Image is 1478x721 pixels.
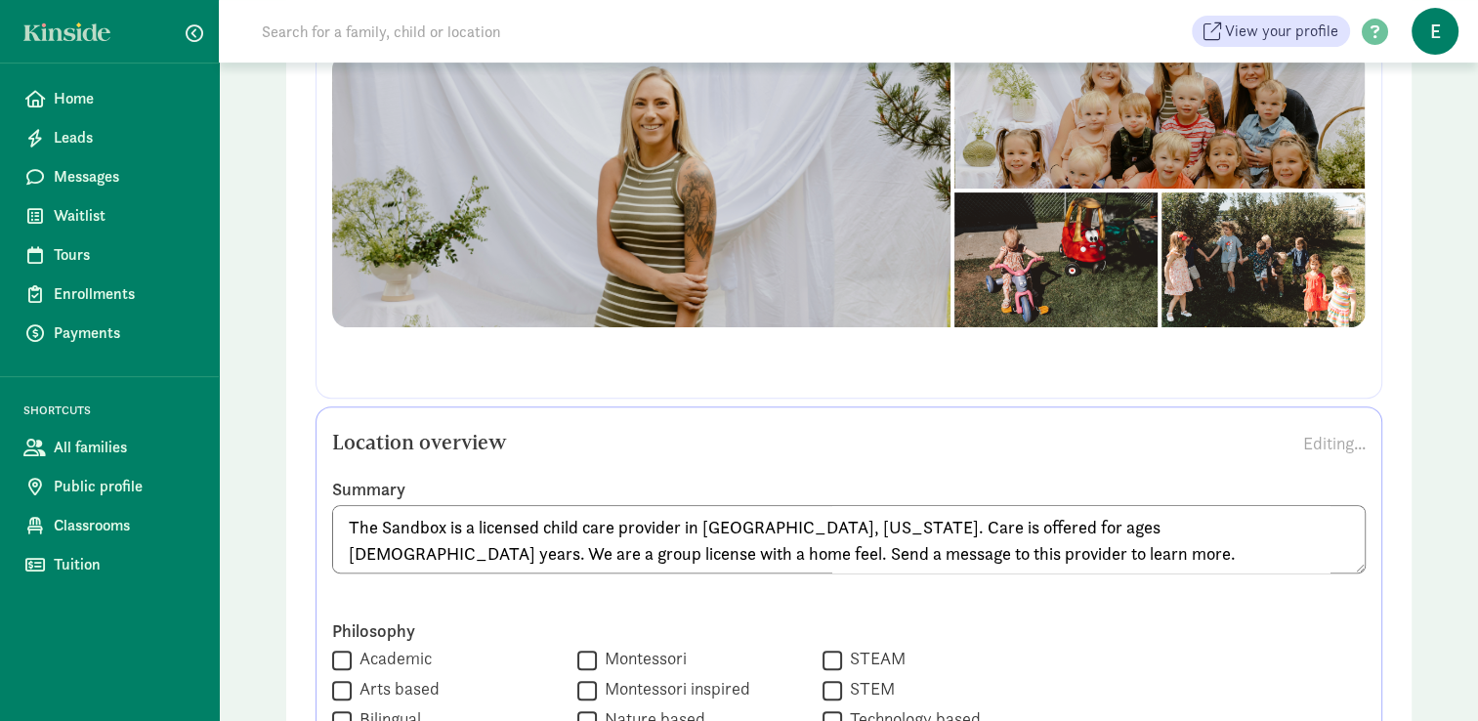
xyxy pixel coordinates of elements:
iframe: Chat Widget [1380,627,1478,721]
span: Tours [54,243,195,267]
label: Summary [332,478,1366,501]
a: View your profile [1192,16,1350,47]
span: View your profile [1225,20,1338,43]
label: Philosophy [332,619,1366,643]
input: Search for a family, child or location [250,12,798,51]
span: Classrooms [54,514,195,537]
label: Montessori [597,647,687,670]
a: Home [8,79,211,118]
span: Home [54,87,195,110]
a: Enrollments [8,275,211,314]
span: All families [54,436,195,459]
label: STEAM [842,647,906,670]
label: Academic [352,647,432,670]
a: Tuition [8,545,211,584]
span: Tuition [54,553,195,576]
a: Classrooms [8,506,211,545]
span: Public profile [54,475,195,498]
label: Montessori inspired [597,677,750,700]
span: Enrollments [54,282,195,306]
span: Payments [54,321,195,345]
a: Tours [8,235,211,275]
a: All families [8,428,211,467]
a: Waitlist [8,196,211,235]
span: Waitlist [54,204,195,228]
a: Leads [8,118,211,157]
a: Messages [8,157,211,196]
a: Public profile [8,467,211,506]
div: Editing... [1303,430,1366,456]
label: Arts based [352,677,440,700]
label: STEM [842,677,895,700]
span: Leads [54,126,195,149]
span: E [1412,8,1458,55]
h5: Location overview [332,431,507,454]
span: Messages [54,165,195,189]
a: Payments [8,314,211,353]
